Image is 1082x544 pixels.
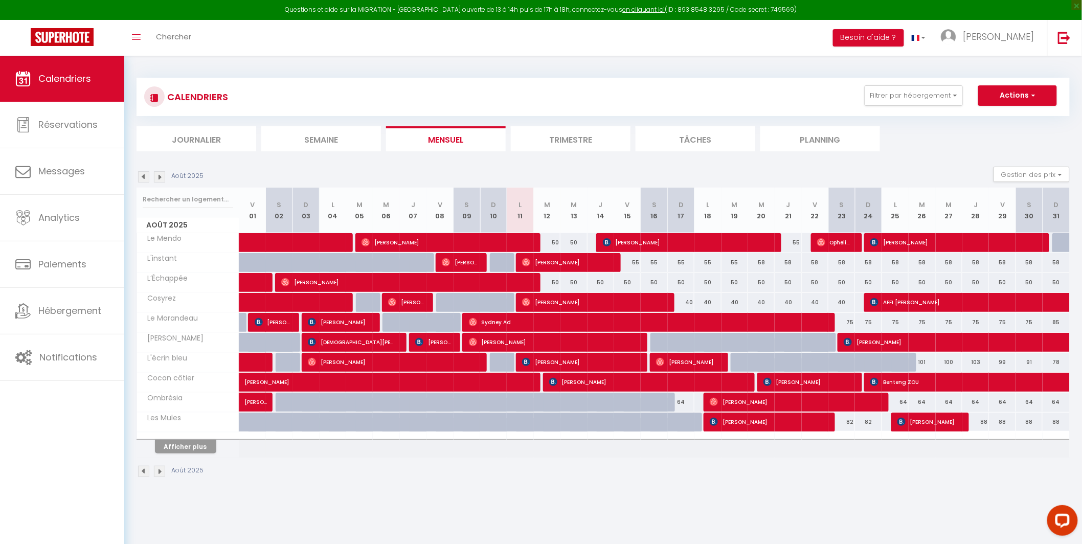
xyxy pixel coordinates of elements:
abbr: M [919,200,925,210]
th: 26 [909,188,935,233]
abbr: D [679,200,684,210]
div: 64 [1043,393,1070,412]
div: 50 [1043,273,1070,292]
span: Messages [38,165,85,177]
span: Les Mules [139,413,184,424]
span: [PERSON_NAME] [244,367,503,387]
span: [PERSON_NAME] [308,352,476,372]
div: 64 [989,393,1016,412]
div: 58 [1043,253,1070,272]
a: [PERSON_NAME] [239,393,266,412]
div: 50 [855,273,882,292]
span: L’Échappée [139,273,191,284]
span: Paiements [38,258,86,270]
div: 58 [828,253,855,272]
th: 15 [614,188,641,233]
div: 85 [1043,313,1070,332]
th: 23 [828,188,855,233]
div: 55 [722,253,748,272]
abbr: S [277,200,282,210]
th: 01 [239,188,266,233]
div: 50 [694,273,721,292]
div: 64 [882,393,909,412]
div: 101 [909,353,935,372]
abbr: L [331,200,334,210]
div: 55 [668,253,694,272]
abbr: S [652,200,657,210]
span: [PERSON_NAME] [388,292,423,312]
abbr: M [758,200,764,210]
th: 14 [588,188,614,233]
abbr: L [894,200,897,210]
a: en cliquant ici [623,5,665,14]
div: 75 [882,313,909,332]
div: 58 [936,253,962,272]
img: Super Booking [31,28,94,46]
span: [PERSON_NAME] [710,412,825,432]
abbr: L [706,200,709,210]
p: Août 2025 [171,466,204,475]
span: [PERSON_NAME] [139,333,207,344]
abbr: D [491,200,496,210]
div: 58 [1016,253,1043,272]
span: Réservations [38,118,98,131]
th: 18 [694,188,721,233]
div: 64 [962,393,989,412]
div: 40 [748,293,775,312]
div: 50 [802,273,828,292]
div: 88 [962,413,989,432]
span: [PERSON_NAME] [870,233,1039,252]
th: 12 [534,188,560,233]
abbr: M [571,200,577,210]
iframe: LiveChat chat widget [1039,501,1082,544]
div: 50 [989,273,1016,292]
div: 40 [722,293,748,312]
div: 50 [560,233,587,252]
h3: CALENDRIERS [165,85,228,108]
span: Cocon côtier [139,373,197,384]
abbr: M [384,200,390,210]
th: 24 [855,188,882,233]
div: 50 [909,273,935,292]
button: Actions [978,85,1057,106]
span: [PERSON_NAME] [308,312,370,332]
div: 40 [775,293,801,312]
span: [PERSON_NAME] [710,392,878,412]
th: 06 [373,188,399,233]
div: 82 [855,413,882,432]
div: 40 [694,293,721,312]
th: 20 [748,188,775,233]
div: 40 [802,293,828,312]
div: 50 [668,273,694,292]
span: [PERSON_NAME] [255,312,290,332]
div: 50 [641,273,667,292]
button: Filtrer par hébergement [865,85,963,106]
div: 58 [882,253,909,272]
span: [PERSON_NAME] [522,292,664,312]
span: [PERSON_NAME] [442,253,477,272]
span: Ombrésia [139,393,186,404]
span: [PERSON_NAME] [549,372,744,392]
div: 50 [722,273,748,292]
th: 22 [802,188,828,233]
div: 50 [534,233,560,252]
div: 50 [560,273,587,292]
th: 09 [454,188,480,233]
div: 58 [802,253,828,272]
div: 50 [748,273,775,292]
span: L'écrin bleu [139,353,190,364]
abbr: D [1054,200,1059,210]
th: 11 [507,188,533,233]
th: 02 [266,188,292,233]
li: Planning [760,126,880,151]
div: 50 [775,273,801,292]
th: 16 [641,188,667,233]
div: 64 [909,393,935,412]
th: 13 [560,188,587,233]
abbr: V [1000,200,1005,210]
th: 04 [320,188,346,233]
div: 82 [828,413,855,432]
div: 88 [989,413,1016,432]
button: Besoin d'aide ? [833,29,904,47]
